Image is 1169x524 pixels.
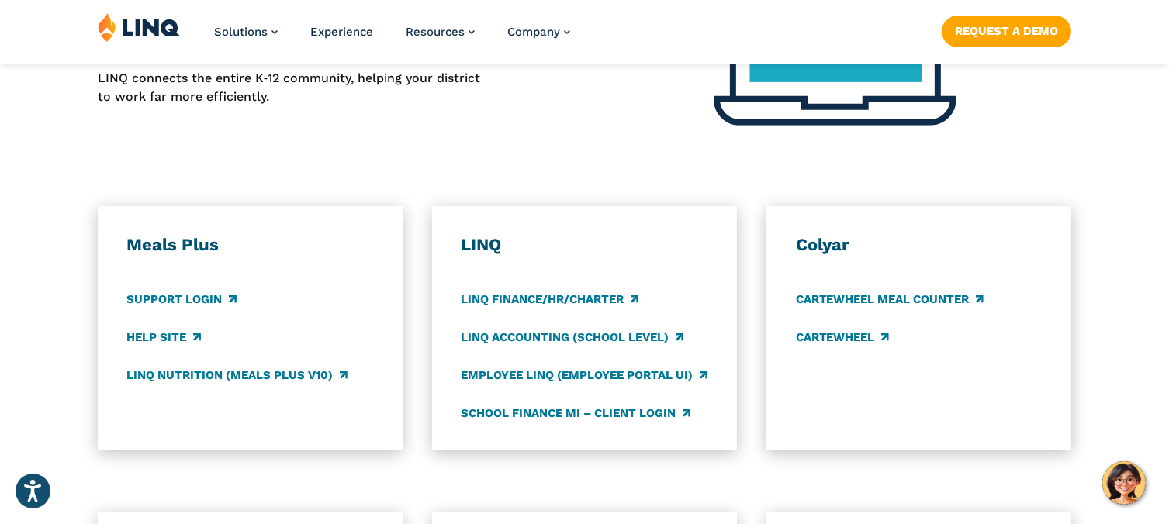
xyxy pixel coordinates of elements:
[406,25,465,39] span: Resources
[462,234,708,256] h3: LINQ
[942,12,1071,47] nav: Button Navigation
[406,25,475,39] a: Resources
[796,234,1043,256] h3: Colyar
[796,291,984,308] a: CARTEWHEEL Meal Counter
[942,16,1071,47] a: Request a Demo
[126,234,373,256] h3: Meals Plus
[126,291,236,308] a: Support Login
[796,329,889,346] a: CARTEWHEEL
[214,12,570,64] nav: Primary Navigation
[310,25,373,39] a: Experience
[214,25,268,39] span: Solutions
[98,12,180,42] img: LINQ | K‑12 Software
[462,405,690,422] a: School Finance MI – Client Login
[126,329,200,346] a: Help Site
[462,329,683,346] a: LINQ Accounting (school level)
[462,291,638,308] a: LINQ Finance/HR/Charter
[507,25,570,39] a: Company
[98,69,486,107] p: LINQ connects the entire K‑12 community, helping your district to work far more efficiently.
[1102,461,1146,505] button: Hello, have a question? Let’s chat.
[214,25,278,39] a: Solutions
[507,25,560,39] span: Company
[126,367,347,384] a: LINQ Nutrition (Meals Plus v10)
[462,367,707,384] a: Employee LINQ (Employee Portal UI)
